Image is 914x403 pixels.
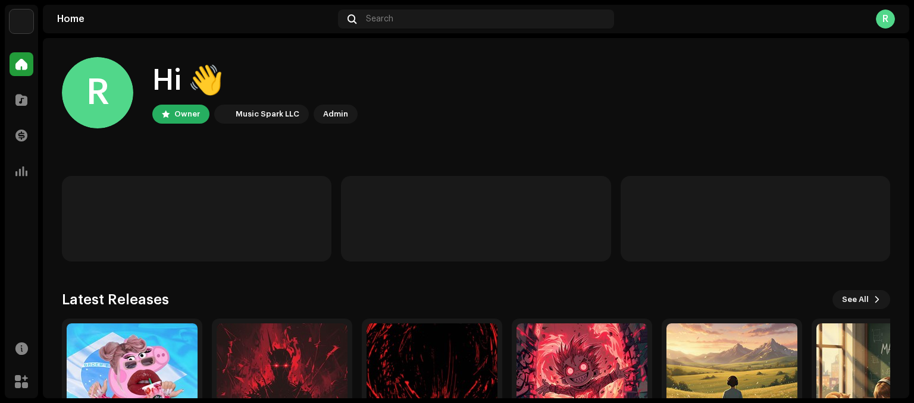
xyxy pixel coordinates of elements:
img: bc4c4277-71b2-49c5-abdf-ca4e9d31f9c1 [217,107,231,121]
div: R [876,10,895,29]
div: Hi 👋 [152,62,358,100]
div: R [62,57,133,128]
button: See All [832,290,890,309]
span: See All [842,288,869,311]
div: Music Spark LLC [236,107,299,121]
div: Admin [323,107,348,121]
img: bc4c4277-71b2-49c5-abdf-ca4e9d31f9c1 [10,10,33,33]
h3: Latest Releases [62,290,169,309]
div: Home [57,14,333,24]
span: Search [366,14,393,24]
div: Owner [174,107,200,121]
